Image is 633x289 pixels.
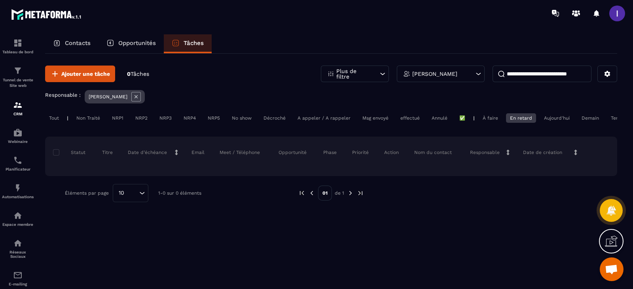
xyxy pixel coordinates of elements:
p: Espace membre [2,222,34,227]
p: Webinaire [2,139,34,144]
a: formationformationTableau de bord [2,32,34,60]
img: prev [298,190,305,197]
div: Décroché [260,113,290,123]
p: Réseaux Sociaux [2,250,34,259]
div: Non Traité [72,113,104,123]
p: Plus de filtre [336,68,371,79]
a: Opportunités [99,34,164,53]
img: automations [13,128,23,137]
div: Aujourd'hui [540,113,574,123]
div: NRP3 [155,113,176,123]
div: NRP4 [180,113,200,123]
div: A appeler / A rappeler [294,113,354,123]
p: Responsable : [45,92,81,98]
div: Tout [45,113,63,123]
p: Tunnel de vente Site web [2,77,34,88]
div: Ouvrir le chat [600,257,624,281]
p: Opportunités [118,39,156,47]
p: Nom du contact [414,149,452,156]
p: Opportunité [279,149,307,156]
img: automations [13,183,23,193]
p: Tableau de bord [2,50,34,54]
p: Contacts [65,39,91,47]
div: Terminé [607,113,633,123]
img: next [357,190,364,197]
p: 01 [318,186,332,201]
a: social-networksocial-networkRéseaux Sociaux [2,233,34,265]
p: | [473,115,475,121]
p: Automatisations [2,195,34,199]
a: automationsautomationsEspace membre [2,205,34,233]
img: formation [13,100,23,110]
p: Responsable [470,149,500,156]
p: [PERSON_NAME] [412,71,457,77]
img: prev [308,190,315,197]
div: Demain [578,113,603,123]
input: Search for option [127,189,137,197]
img: next [347,190,354,197]
a: Tâches [164,34,212,53]
p: Phase [323,149,337,156]
p: de 1 [335,190,344,196]
a: schedulerschedulerPlanificateur [2,150,34,177]
p: [PERSON_NAME] [89,94,127,99]
span: Ajouter une tâche [61,70,110,78]
p: Statut [55,149,85,156]
div: NRP2 [131,113,152,123]
img: automations [13,211,23,220]
button: Ajouter une tâche [45,66,115,82]
div: effectué [396,113,424,123]
p: Action [384,149,399,156]
span: 10 [116,189,127,197]
p: 0 [127,70,149,78]
img: email [13,270,23,280]
p: Priorité [352,149,369,156]
img: logo [11,7,82,21]
div: ✅ [455,113,469,123]
div: Annulé [428,113,451,123]
p: Date d’échéance [128,149,167,156]
img: formation [13,66,23,75]
div: NRP1 [108,113,127,123]
p: CRM [2,112,34,116]
p: 1-0 sur 0 éléments [158,190,201,196]
img: social-network [13,238,23,248]
p: Titre [102,149,113,156]
p: Planificateur [2,167,34,171]
div: À faire [479,113,502,123]
img: scheduler [13,156,23,165]
a: formationformationTunnel de vente Site web [2,60,34,94]
p: | [67,115,68,121]
a: automationsautomationsAutomatisations [2,177,34,205]
a: automationsautomationsWebinaire [2,122,34,150]
span: Tâches [131,71,149,77]
p: Éléments par page [65,190,109,196]
div: NRP5 [204,113,224,123]
a: Contacts [45,34,99,53]
p: Email [191,149,205,156]
a: formationformationCRM [2,94,34,122]
p: Date de création [523,149,562,156]
p: E-mailing [2,282,34,286]
div: Search for option [113,184,148,202]
div: Msg envoyé [358,113,392,123]
p: Tâches [184,39,204,47]
div: No show [228,113,256,123]
img: formation [13,38,23,48]
p: Meet / Téléphone [220,149,260,156]
div: En retard [506,113,536,123]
